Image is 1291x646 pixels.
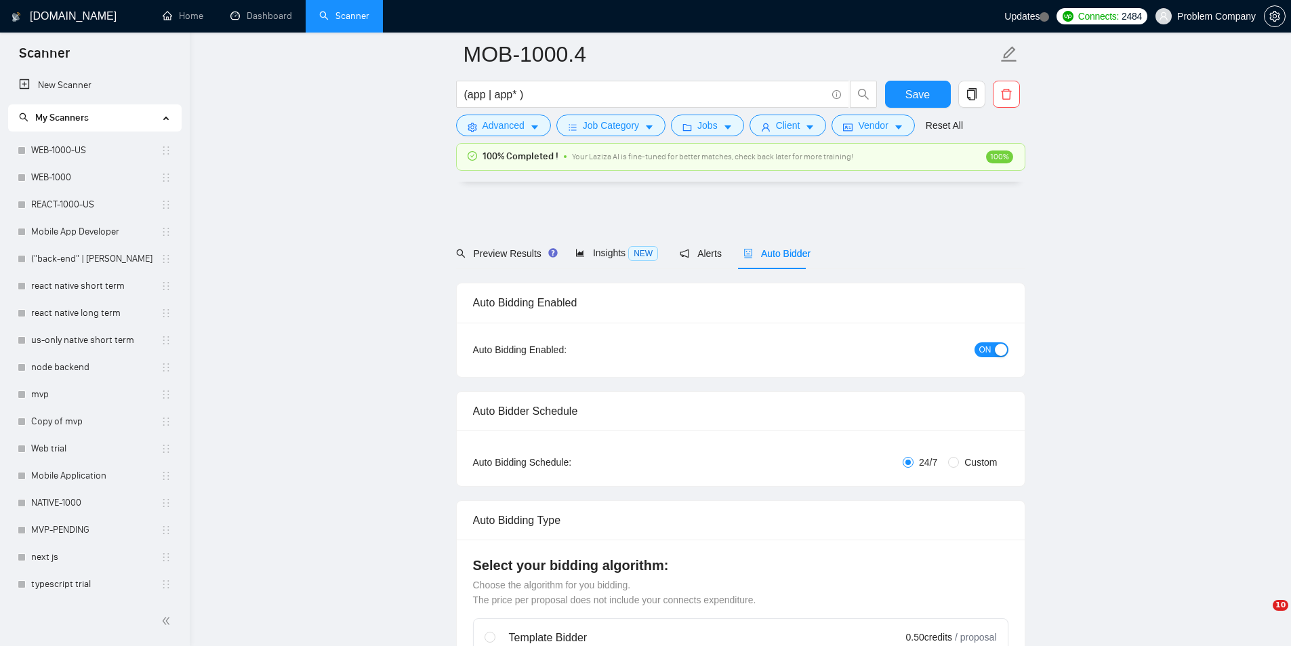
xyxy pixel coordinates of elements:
[530,122,539,132] span: caret-down
[723,122,733,132] span: caret-down
[894,122,903,132] span: caret-down
[8,517,181,544] li: MVP-PENDING
[843,122,853,132] span: idcard
[456,249,466,258] span: search
[851,88,876,100] span: search
[583,118,639,133] span: Job Category
[572,152,853,161] span: Your Laziza AI is fine-tuned for better matches, check back later for more training!
[8,72,181,99] li: New Scanner
[1122,9,1142,24] span: 2484
[1264,5,1286,27] button: setting
[8,408,181,435] li: Copy of mvp
[31,462,161,489] a: Mobile Application
[483,118,525,133] span: Advanced
[161,416,171,427] span: holder
[959,88,985,100] span: copy
[161,254,171,264] span: holder
[161,498,171,508] span: holder
[986,150,1013,163] span: 100%
[161,145,171,156] span: holder
[993,88,1019,100] span: delete
[958,81,985,108] button: copy
[1000,45,1018,63] span: edit
[161,614,175,628] span: double-left
[31,544,161,571] a: next js
[483,149,558,164] span: 100% Completed !
[31,408,161,435] a: Copy of mvp
[8,245,181,272] li: ("back-end" | backen
[914,455,943,470] span: 24/7
[1004,11,1040,22] span: Updates
[31,191,161,218] a: REACT-1000-US
[473,283,1008,322] div: Auto Bidding Enabled
[161,199,171,210] span: holder
[906,630,952,645] span: 0.50 credits
[8,435,181,462] li: Web trial
[959,455,1002,470] span: Custom
[644,122,654,132] span: caret-down
[319,10,369,22] a: searchScanner
[547,247,559,259] div: Tooltip anchor
[230,10,292,22] a: dashboardDashboard
[473,455,651,470] div: Auto Bidding Schedule:
[31,354,161,381] a: node backend
[885,81,951,108] button: Save
[19,112,89,123] span: My Scanners
[31,245,161,272] a: ("back-end" | [PERSON_NAME]
[161,362,171,373] span: holder
[473,392,1008,430] div: Auto Bidder Schedule
[832,90,841,99] span: info-circle
[473,580,756,605] span: Choose the algorithm for you bidding. The price per proposal does not include your connects expen...
[8,462,181,489] li: Mobile Application
[473,501,1008,540] div: Auto Bidding Type
[456,115,551,136] button: settingAdvancedcaret-down
[468,151,477,161] span: check-circle
[161,389,171,400] span: holder
[628,246,658,261] span: NEW
[31,327,161,354] a: us-only native short term
[832,115,914,136] button: idcardVendorcaret-down
[8,272,181,300] li: react native short term
[161,172,171,183] span: holder
[8,300,181,327] li: react native long term
[161,579,171,590] span: holder
[575,248,585,258] span: area-chart
[31,489,161,517] a: NATIVE-1000
[8,218,181,245] li: Mobile App Developer
[805,122,815,132] span: caret-down
[31,218,161,245] a: Mobile App Developer
[682,122,692,132] span: folder
[979,342,991,357] span: ON
[464,86,826,103] input: Search Freelance Jobs...
[955,630,996,644] span: / proposal
[509,630,823,646] div: Template Bidder
[1264,11,1286,22] a: setting
[8,43,81,72] span: Scanner
[8,571,181,598] li: typescript trial
[19,72,170,99] a: New Scanner
[8,164,181,191] li: WEB-1000
[8,354,181,381] li: node backend
[464,37,998,71] input: Scanner name...
[776,118,800,133] span: Client
[8,191,181,218] li: REACT-1000-US
[31,381,161,408] a: mvp
[993,81,1020,108] button: delete
[8,489,181,517] li: NATIVE-1000
[743,248,811,259] span: Auto Bidder
[850,81,877,108] button: search
[161,552,171,563] span: holder
[31,435,161,462] a: Web trial
[35,112,89,123] span: My Scanners
[31,517,161,544] a: MVP-PENDING
[12,6,21,28] img: logo
[8,137,181,164] li: WEB-1000-US
[1078,9,1119,24] span: Connects:
[671,115,744,136] button: folderJobscaret-down
[1245,600,1277,632] iframe: Intercom live chat
[8,544,181,571] li: next js
[163,10,203,22] a: homeHome
[743,249,753,258] span: robot
[905,86,930,103] span: Save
